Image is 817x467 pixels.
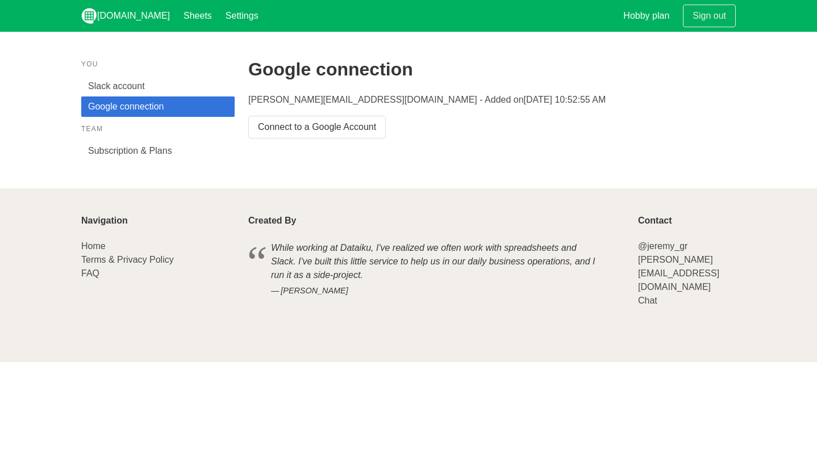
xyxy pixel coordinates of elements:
a: Connect to a Google Account [248,116,386,138]
p: [PERSON_NAME][EMAIL_ADDRESS][DOMAIN_NAME] - Added on [248,93,736,107]
a: Slack account [81,76,235,96]
a: @jeremy_gr [638,241,687,251]
blockquote: While working at Dataiku, I've realized we often work with spreadsheets and Slack. I've built thi... [248,239,624,299]
a: Sign out [683,5,736,27]
p: You [81,59,235,69]
span: [DATE] 10:52:55 AM [524,95,606,104]
h2: Google connection [248,59,736,79]
p: Navigation [81,216,235,226]
cite: [PERSON_NAME] [271,285,602,297]
a: Chat [638,296,657,305]
a: [PERSON_NAME][EMAIL_ADDRESS][DOMAIN_NAME] [638,255,719,292]
a: Google connection [81,96,235,117]
a: FAQ [81,268,99,278]
a: Terms & Privacy Policy [81,255,174,264]
p: Team [81,124,235,134]
p: Created By [248,216,624,226]
a: Subscription & Plans [81,141,235,161]
p: Contact [638,216,736,226]
a: Home [81,241,106,251]
img: logo_v2_white.png [81,8,97,24]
